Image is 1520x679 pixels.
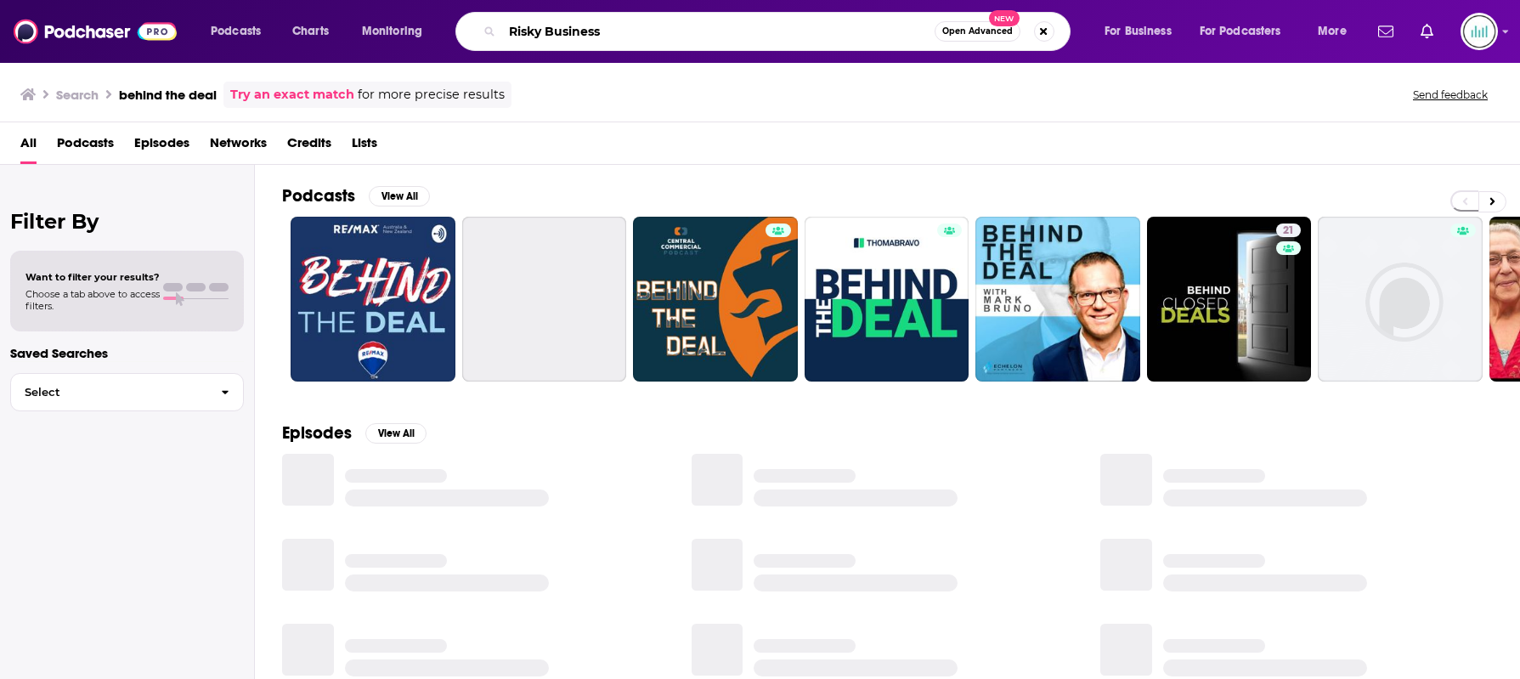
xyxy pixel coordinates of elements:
p: Saved Searches [10,345,244,361]
span: Open Advanced [942,27,1013,36]
a: Episodes [134,129,189,164]
img: User Profile [1461,13,1498,50]
span: Monitoring [362,20,422,43]
h2: Filter By [10,209,244,234]
span: For Podcasters [1200,20,1281,43]
a: Podcasts [57,129,114,164]
span: Choose a tab above to access filters. [25,288,160,312]
span: for more precise results [358,85,505,105]
img: Podchaser - Follow, Share and Rate Podcasts [14,15,177,48]
span: New [989,10,1020,26]
a: 21 [1147,217,1312,382]
a: Show notifications dropdown [1371,17,1400,46]
span: Podcasts [211,20,261,43]
button: View All [369,186,430,207]
button: open menu [1093,18,1193,45]
a: PodcastsView All [282,185,430,207]
button: Show profile menu [1461,13,1498,50]
button: Send feedback [1408,88,1493,102]
span: Charts [292,20,329,43]
h2: Podcasts [282,185,355,207]
span: For Business [1105,20,1172,43]
span: 21 [1283,223,1294,240]
span: Select [11,387,207,398]
h3: Search [56,87,99,103]
span: Logged in as podglomerate [1461,13,1498,50]
span: More [1318,20,1347,43]
a: Lists [352,129,377,164]
button: View All [365,423,427,444]
a: Networks [210,129,267,164]
h2: Episodes [282,422,352,444]
button: open menu [350,18,444,45]
span: Want to filter your results? [25,271,160,283]
button: Open AdvancedNew [935,21,1020,42]
h3: behind the deal [119,87,217,103]
input: Search podcasts, credits, & more... [502,18,935,45]
a: Try an exact match [230,85,354,105]
button: open menu [1189,18,1306,45]
a: Charts [281,18,339,45]
button: open menu [1306,18,1368,45]
div: Search podcasts, credits, & more... [472,12,1087,51]
a: Show notifications dropdown [1414,17,1440,46]
a: All [20,129,37,164]
button: open menu [199,18,283,45]
button: Select [10,373,244,411]
a: 21 [1276,224,1301,237]
a: Credits [287,129,331,164]
a: EpisodesView All [282,422,427,444]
